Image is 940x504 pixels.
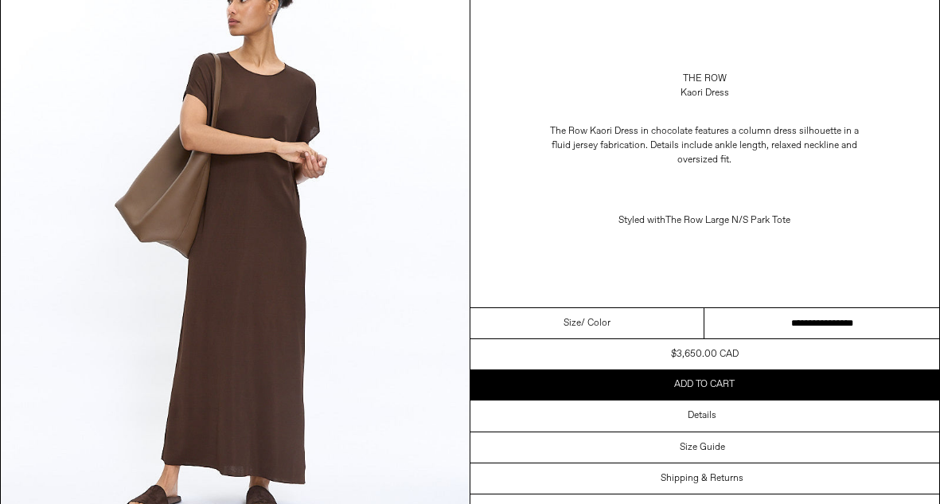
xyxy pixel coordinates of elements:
a: The Row Large N/S Park Tote [665,214,790,227]
h3: Shipping & Returns [661,473,743,484]
p: The Row Kaori Dress in chocolate features a column dress silhouette in a fluid jersey fabrication... [545,116,864,175]
button: Add to cart [470,369,940,400]
a: The Row [683,72,727,86]
span: / Color [581,316,610,330]
div: Kaori Dress [681,86,729,100]
span: Add to cart [674,378,735,391]
p: Styled with [545,205,864,236]
h3: Details [688,410,716,421]
h3: Size Guide [680,442,725,453]
div: $3,650.00 CAD [671,347,739,361]
span: Size [564,316,581,330]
